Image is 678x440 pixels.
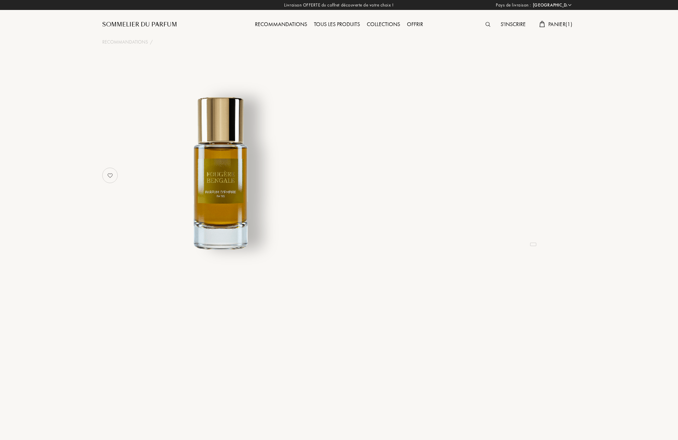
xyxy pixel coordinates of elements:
[252,21,311,28] a: Recommandations
[150,38,153,46] div: /
[102,21,177,29] a: Sommelier du Parfum
[539,21,545,27] img: cart.svg
[136,87,306,257] img: undefined undefined
[486,22,490,27] img: search_icn.svg
[404,21,426,28] a: Offrir
[311,20,363,29] div: Tous les produits
[102,38,148,46] a: Recommandations
[497,21,529,28] a: S'inscrire
[404,20,426,29] div: Offrir
[363,20,404,29] div: Collections
[497,20,529,29] div: S'inscrire
[363,21,404,28] a: Collections
[311,21,363,28] a: Tous les produits
[496,2,531,9] span: Pays de livraison :
[548,21,572,28] span: Panier ( 1 )
[252,20,311,29] div: Recommandations
[103,169,117,182] img: no_like_p.png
